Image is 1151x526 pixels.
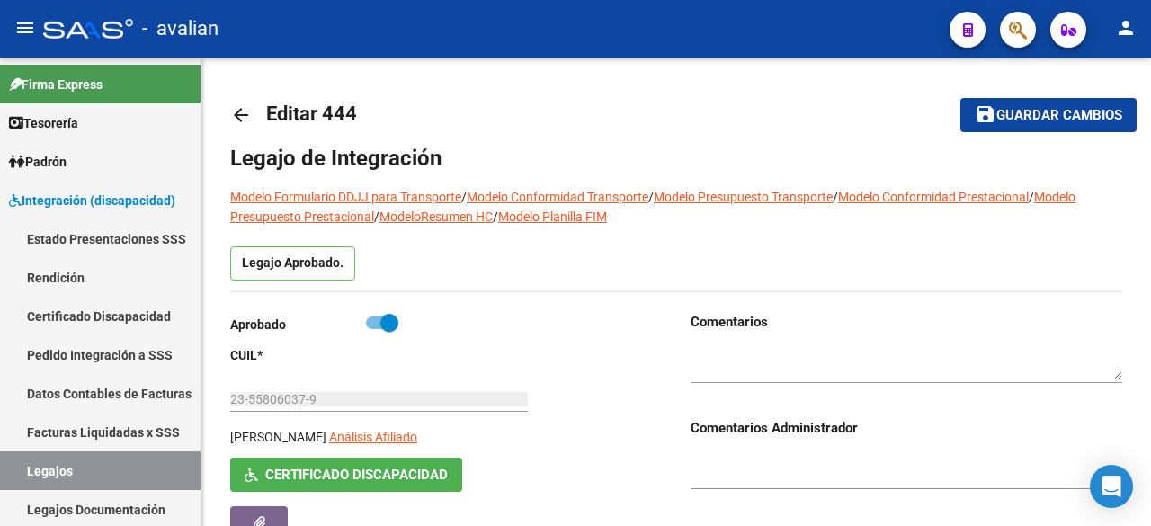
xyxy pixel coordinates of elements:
h3: Comentarios [691,312,1122,332]
span: Guardar cambios [996,108,1122,124]
mat-icon: save [975,103,996,125]
span: Integración (discapacidad) [9,191,175,210]
a: Modelo Planilla FIM [498,210,607,224]
mat-icon: person [1115,17,1137,39]
button: Guardar cambios [960,98,1137,131]
span: Editar 444 [266,103,357,125]
span: Padrón [9,152,67,172]
span: - avalian [142,9,219,49]
p: [PERSON_NAME] [230,427,326,447]
a: ModeloResumen HC [379,210,493,224]
span: Certificado Discapacidad [265,468,448,484]
span: Análisis Afiliado [329,430,417,444]
div: Open Intercom Messenger [1090,465,1133,508]
mat-icon: arrow_back [230,104,252,126]
a: Modelo Formulario DDJJ para Transporte [230,190,461,204]
a: Modelo Conformidad Prestacional [838,190,1029,204]
h1: Legajo de Integración [230,144,1122,173]
a: Modelo Conformidad Transporte [467,190,648,204]
span: Firma Express [9,75,103,94]
p: Aprobado [230,315,366,334]
a: Modelo Presupuesto Transporte [654,190,833,204]
mat-icon: menu [14,17,36,39]
p: Legajo Aprobado. [230,246,355,281]
p: CUIL [230,345,366,365]
span: Tesorería [9,113,78,133]
button: Certificado Discapacidad [230,458,462,491]
h3: Comentarios Administrador [691,418,1122,438]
